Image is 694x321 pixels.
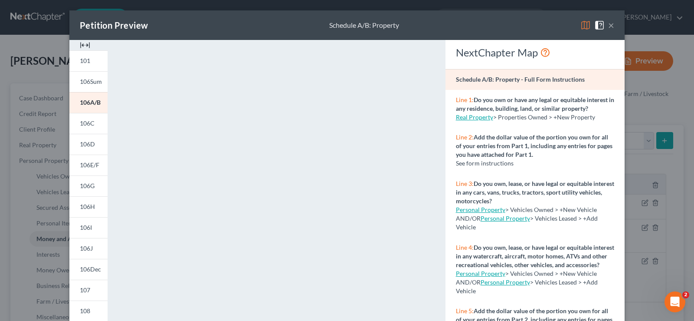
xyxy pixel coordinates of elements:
strong: Add the dollar value of the portion you own for all of your entries from Part 1, including any en... [456,133,612,158]
strong: Do you own or have any legal or equitable interest in any residence, building, land, or similar p... [456,96,614,112]
a: Real Property [456,113,493,121]
span: > Vehicles Owned > +New Vehicle AND/OR [456,206,597,222]
a: 106Dec [69,259,108,280]
span: > Properties Owned > +New Property [493,113,595,121]
a: 106Sum [69,71,108,92]
span: See form instructions [456,159,514,167]
span: 106H [80,203,95,210]
span: 101 [80,57,90,64]
a: 106I [69,217,108,238]
span: 106I [80,224,92,231]
a: Personal Property [481,278,530,286]
a: Personal Property [481,215,530,222]
button: × [608,20,614,30]
a: Personal Property [456,270,505,277]
div: Schedule A/B: Property [329,20,399,30]
img: expand-e0f6d898513216a626fdd78e52531dac95497ffd26381d4c15ee2fc46db09dca.svg [80,40,90,50]
span: Line 2: [456,133,474,141]
a: 106D [69,134,108,155]
div: NextChapter Map [456,46,614,60]
span: Line 3: [456,180,474,187]
span: 2 [682,291,689,298]
a: 106E/F [69,155,108,175]
span: 106C [80,119,95,127]
a: 106G [69,175,108,196]
a: 106H [69,196,108,217]
span: 107 [80,286,90,294]
span: Line 4: [456,244,474,251]
span: > Vehicles Leased > +Add Vehicle [456,278,598,295]
span: > Vehicles Leased > +Add Vehicle [456,215,598,231]
span: Line 5: [456,307,474,314]
span: 108 [80,307,90,314]
span: 106Sum [80,78,102,85]
span: 106J [80,245,93,252]
strong: Do you own, lease, or have legal or equitable interest in any cars, vans, trucks, tractors, sport... [456,180,614,205]
img: help-close-5ba153eb36485ed6c1ea00a893f15db1cb9b99d6cae46e1a8edb6c62d00a1a76.svg [594,20,605,30]
span: 106A/B [80,99,101,106]
div: Petition Preview [80,19,148,31]
a: 101 [69,50,108,71]
strong: Schedule A/B: Property - Full Form Instructions [456,76,585,83]
a: Personal Property [456,206,505,213]
span: 106E/F [80,161,99,169]
iframe: Intercom live chat [665,291,685,312]
span: 106G [80,182,95,189]
span: 106Dec [80,265,101,273]
span: > Vehicles Owned > +New Vehicle AND/OR [456,270,597,286]
a: 106C [69,113,108,134]
img: map-eea8200ae884c6f1103ae1953ef3d486a96c86aabb227e865a55264e3737af1f.svg [580,20,591,30]
a: 106J [69,238,108,259]
span: 106D [80,140,95,148]
span: Line 1: [456,96,474,103]
a: 107 [69,280,108,301]
strong: Do you own, lease, or have legal or equitable interest in any watercraft, aircraft, motor homes, ... [456,244,614,268]
a: 106A/B [69,92,108,113]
